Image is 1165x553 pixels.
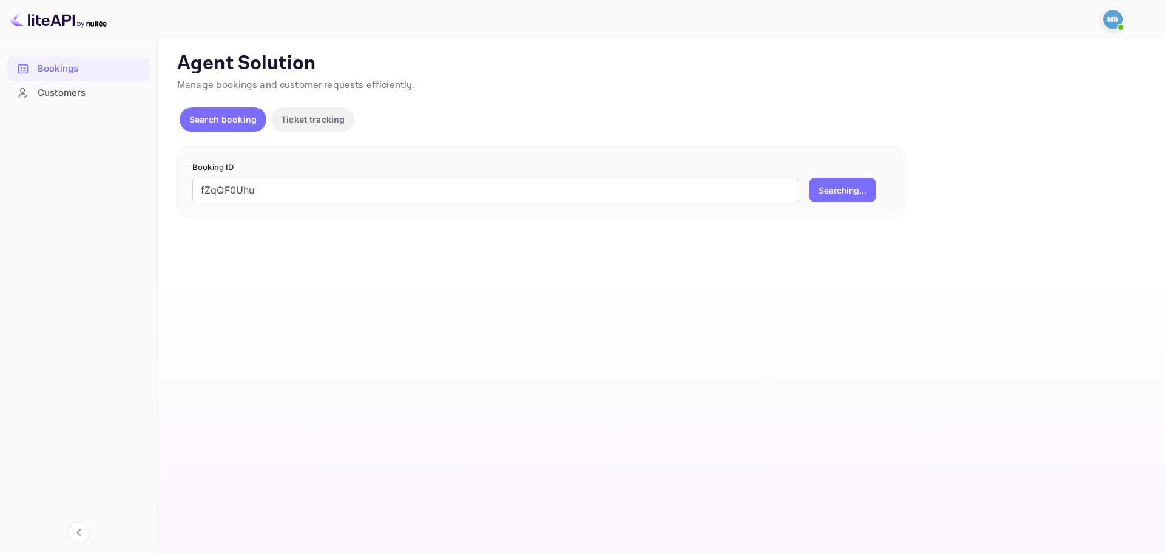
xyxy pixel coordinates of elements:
button: Searching... [809,178,876,202]
p: Agent Solution [177,52,1143,76]
img: Mohcine Belkhir [1103,10,1123,29]
p: Ticket tracking [281,113,345,126]
a: Bookings [7,57,150,80]
img: LiteAPI logo [10,10,107,29]
button: Collapse navigation [68,521,90,543]
p: Search booking [189,113,257,126]
div: Bookings [38,62,144,76]
span: Manage bookings and customer requests efficiently. [177,79,415,92]
a: Customers [7,81,150,104]
div: Customers [38,86,144,100]
p: Booking ID [192,161,890,174]
div: Bookings [7,57,150,81]
div: Customers [7,81,150,105]
input: Enter Booking ID (e.g., 63782194) [192,178,799,202]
